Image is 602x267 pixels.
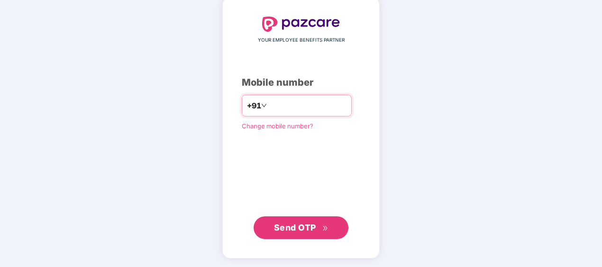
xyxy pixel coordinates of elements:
[261,103,267,108] span: down
[242,122,313,130] a: Change mobile number?
[262,17,340,32] img: logo
[274,222,316,232] span: Send OTP
[242,75,360,90] div: Mobile number
[322,225,328,231] span: double-right
[254,216,348,239] button: Send OTPdouble-right
[247,100,261,112] span: +91
[258,36,345,44] span: YOUR EMPLOYEE BENEFITS PARTNER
